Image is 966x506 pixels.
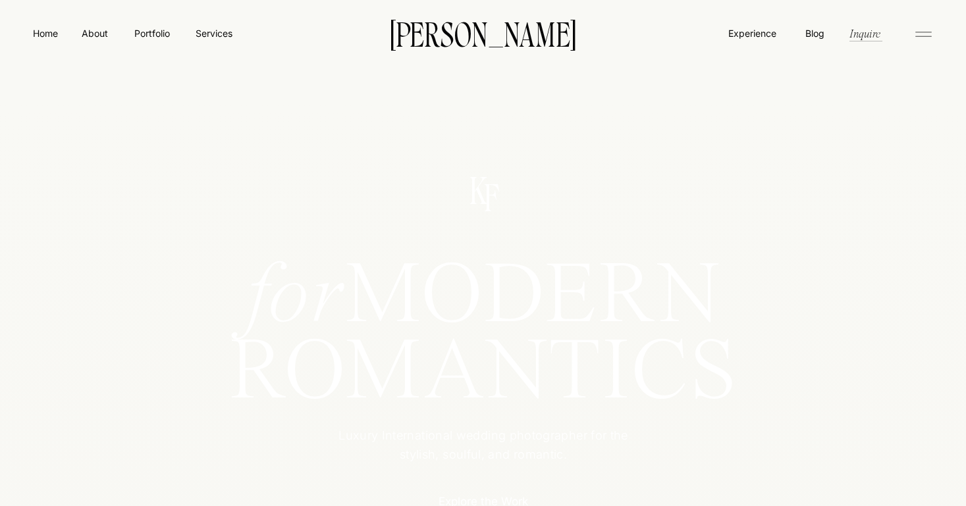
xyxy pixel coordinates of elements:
a: Blog [802,26,827,39]
a: About [80,26,109,39]
p: K [460,172,496,205]
a: Portfolio [128,26,175,40]
h1: ROMANTICS [181,336,786,408]
i: for [246,255,345,342]
a: Services [194,26,233,40]
p: F [473,179,510,213]
a: Experience [727,26,778,40]
a: Inquire [848,26,882,41]
h1: MODERN [181,260,786,323]
p: Luxury International wedding photographer for the stylish, soulful, and romantic. [319,426,648,465]
a: [PERSON_NAME] [370,19,597,47]
a: Home [30,26,61,40]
